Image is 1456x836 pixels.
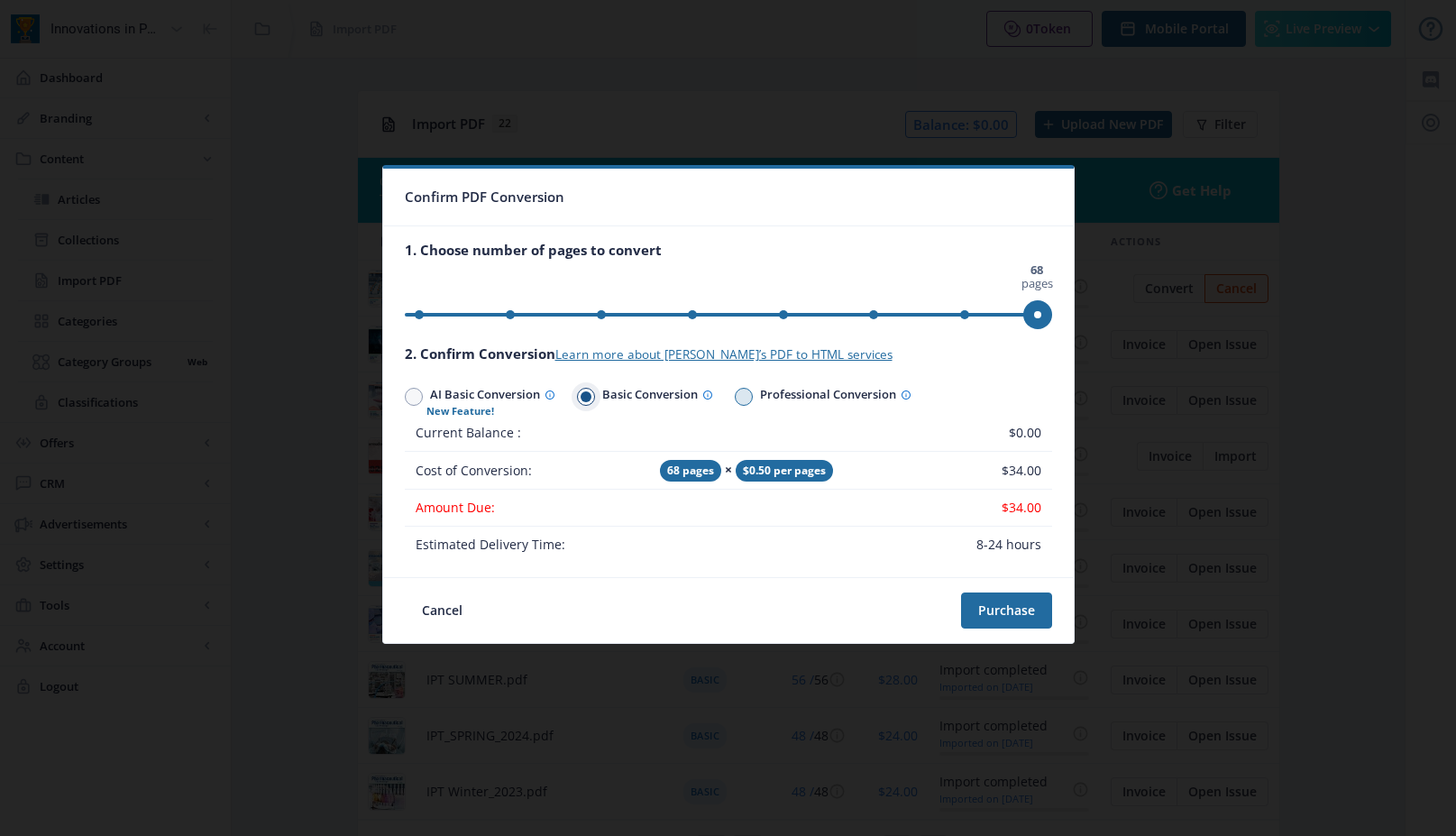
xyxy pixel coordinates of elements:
[405,527,650,563] td: Estimated Delivery Time:
[405,313,1052,317] ngx-slider: ngx-slider
[383,169,1074,226] nb-card-header: Confirm PDF Conversion
[405,490,650,527] td: Amount Due:
[928,527,1051,563] td: 8-24 hours
[928,415,1051,452] td: $0.00
[928,490,1051,527] td: $34.00
[736,460,833,482] span: $0.50 per pages
[928,452,1051,490] td: $34.00
[423,383,555,409] span: AI Basic Conversion
[555,346,893,363] a: Learn more about [PERSON_NAME]’s PDF to HTML services
[1023,300,1052,329] span: ngx-slider
[405,452,650,490] td: Cost of Conversion:
[405,415,650,452] td: Current Balance :
[405,241,1052,259] div: 1. Choose number of pages to convert
[660,460,721,482] span: 68 pages
[1019,262,1056,291] span: pages
[405,593,480,629] button: Cancel
[1030,262,1043,278] strong: 68
[961,593,1052,629] button: Purchase
[405,345,1052,363] div: 2. Confirm Conversion
[753,383,911,409] span: Professional Conversion
[595,383,713,409] span: Basic Conversion
[725,461,732,478] strong: ×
